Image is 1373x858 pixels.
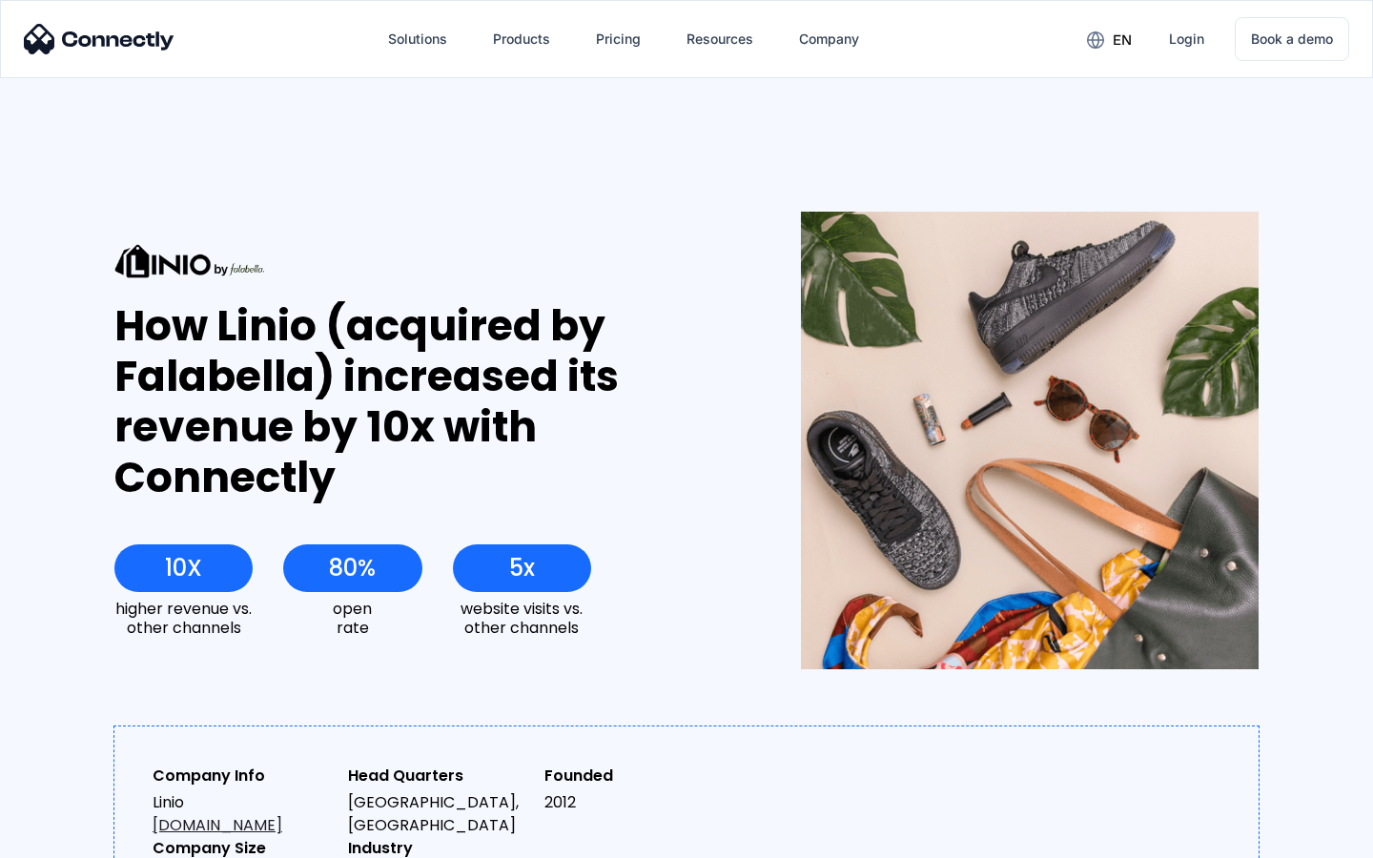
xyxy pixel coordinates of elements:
div: Pricing [596,26,641,52]
a: Book a demo [1235,17,1349,61]
a: Login [1154,16,1219,62]
div: 5x [509,555,535,582]
div: Products [493,26,550,52]
div: Company [799,26,859,52]
a: [DOMAIN_NAME] [153,814,282,836]
div: 10X [165,555,202,582]
img: Connectly Logo [24,24,174,54]
a: Pricing [581,16,656,62]
div: Linio [153,791,333,837]
div: [GEOGRAPHIC_DATA], [GEOGRAPHIC_DATA] [348,791,528,837]
div: 80% [329,555,376,582]
div: 2012 [544,791,725,814]
div: Founded [544,765,725,787]
div: How Linio (acquired by Falabella) increased its revenue by 10x with Connectly [114,301,731,502]
ul: Language list [38,825,114,851]
div: Resources [686,26,753,52]
div: website visits vs. other channels [453,600,591,636]
div: Company Info [153,765,333,787]
div: open rate [283,600,421,636]
div: higher revenue vs. other channels [114,600,253,636]
aside: Language selected: English [19,825,114,851]
div: en [1113,27,1132,53]
div: Solutions [388,26,447,52]
div: Login [1169,26,1204,52]
div: Head Quarters [348,765,528,787]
